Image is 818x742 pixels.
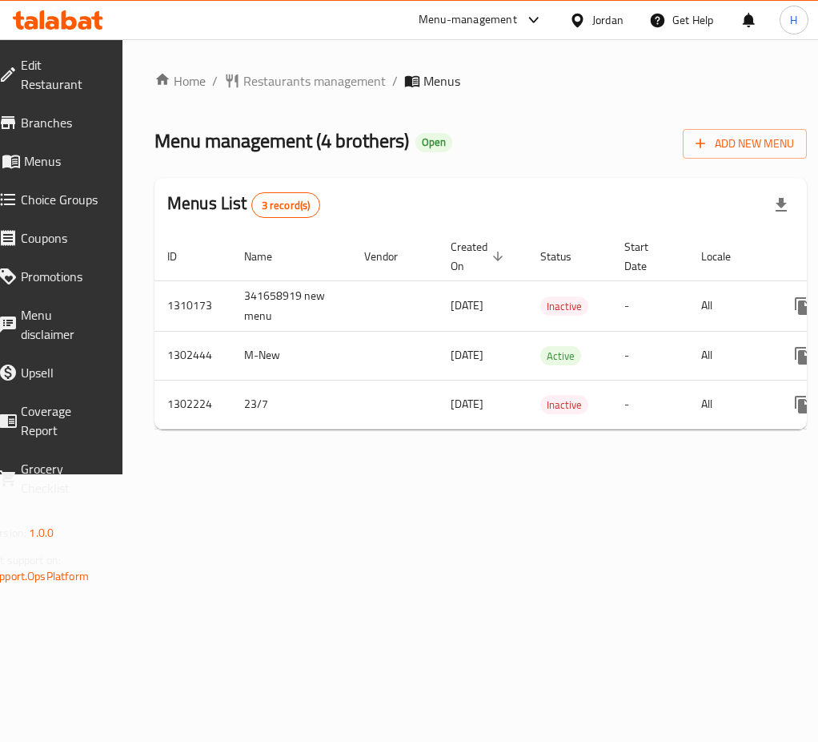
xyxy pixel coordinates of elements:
span: Status [540,247,592,266]
span: 3 record(s) [252,198,320,213]
a: Home [154,71,206,91]
span: Open [415,135,452,149]
span: [DATE] [451,295,483,316]
div: Jordan [592,11,624,29]
div: Inactive [540,296,588,316]
span: Restaurants management [243,71,386,91]
span: Menu management ( 4 brothers ) [154,123,409,159]
span: Locale [701,247,752,266]
span: Active [540,347,581,365]
span: Inactive [540,396,588,414]
span: 1.0.0 [29,522,54,543]
div: Export file [762,186,800,224]
span: Menu disclaimer [21,305,103,344]
td: - [611,380,688,429]
div: Inactive [540,395,588,414]
span: Edit Restaurant [21,55,103,94]
td: M-New [231,331,351,380]
td: All [688,331,771,380]
div: Active [540,346,581,365]
td: - [611,331,688,380]
td: 1302224 [154,380,231,429]
span: ID [167,247,198,266]
span: Created On [451,237,508,276]
td: 341658919 new menu [231,280,351,331]
span: Start Date [624,237,669,276]
span: Choice Groups [21,190,103,209]
span: Inactive [540,297,588,316]
td: - [611,280,688,331]
span: Promotions [21,267,103,286]
span: Coverage Report [21,401,103,440]
td: All [688,280,771,331]
span: Coupons [21,228,103,248]
span: Name [244,247,293,266]
li: / [212,71,218,91]
h2: Menus List [167,192,320,218]
span: Grocery Checklist [21,459,103,498]
span: Menus [423,71,460,91]
button: Add New Menu [683,129,807,159]
li: / [392,71,398,91]
span: H [790,11,797,29]
span: Menus [24,151,103,171]
div: Menu-management [419,10,517,30]
span: Vendor [364,247,419,266]
span: [DATE] [451,393,483,414]
td: 1310173 [154,280,231,331]
span: [DATE] [451,345,483,365]
span: Branches [21,113,103,132]
a: Restaurants management [224,71,386,91]
div: Total records count [251,192,321,218]
nav: breadcrumb [154,71,807,91]
div: Open [415,133,452,152]
span: Upsell [21,363,103,382]
td: 23/7 [231,380,351,429]
span: Add New Menu [696,134,794,154]
td: All [688,380,771,429]
td: 1302444 [154,331,231,380]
